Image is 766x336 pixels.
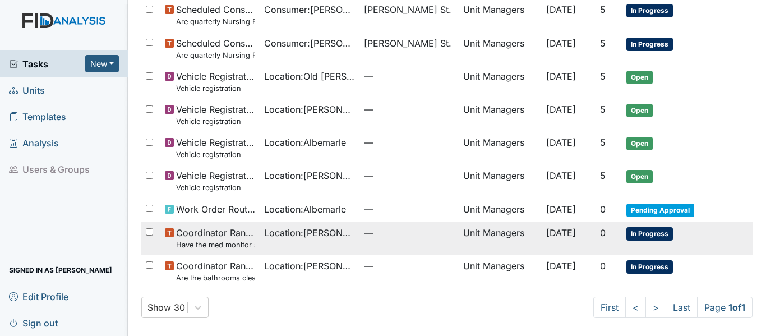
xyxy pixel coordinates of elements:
[264,169,354,182] span: Location : [PERSON_NAME]. ICF
[626,170,653,183] span: Open
[626,104,653,117] span: Open
[626,260,673,274] span: In Progress
[459,198,542,222] td: Unit Managers
[600,227,606,238] span: 0
[264,36,354,50] span: Consumer : [PERSON_NAME]
[600,71,606,82] span: 5
[9,57,85,71] a: Tasks
[600,4,606,15] span: 5
[176,273,255,283] small: Are the bathrooms clean and in good repair?
[9,108,66,125] span: Templates
[264,202,346,216] span: Location : Albemarle
[364,36,451,50] span: [PERSON_NAME] St.
[176,103,255,127] span: Vehicle Registration Vehicle registration
[546,204,576,215] span: [DATE]
[85,55,119,72] button: New
[176,182,255,193] small: Vehicle registration
[600,170,606,181] span: 5
[593,297,626,318] a: First
[264,70,354,83] span: Location : Old [PERSON_NAME].
[546,260,576,271] span: [DATE]
[600,260,606,271] span: 0
[9,288,68,305] span: Edit Profile
[459,131,542,164] td: Unit Managers
[176,3,255,27] span: Scheduled Consumer Chart Review Are quarterly Nursing Progress Notes/Visual Assessments completed...
[147,301,185,314] div: Show 30
[625,297,646,318] a: <
[546,170,576,181] span: [DATE]
[176,116,255,127] small: Vehicle registration
[593,297,753,318] nav: task-pagination
[697,297,753,318] span: Page
[176,36,255,61] span: Scheduled Consumer Chart Review Are quarterly Nursing Progress Notes/Visual Assessments completed...
[459,32,542,65] td: Unit Managers
[176,169,255,193] span: Vehicle Registration Vehicle registration
[600,38,606,49] span: 5
[546,71,576,82] span: [DATE]
[364,202,454,216] span: —
[626,204,694,217] span: Pending Approval
[546,4,576,15] span: [DATE]
[176,50,255,61] small: Are quarterly Nursing Progress Notes/Visual Assessments completed by the end of the month followi...
[600,104,606,115] span: 5
[176,70,255,94] span: Vehicle Registration Vehicle registration
[728,302,745,313] strong: 1 of 1
[264,226,354,240] span: Location : [PERSON_NAME]. ICF
[264,3,354,16] span: Consumer : [PERSON_NAME]
[364,169,454,182] span: —
[176,83,255,94] small: Vehicle registration
[666,297,698,318] a: Last
[546,104,576,115] span: [DATE]
[364,103,454,116] span: —
[546,38,576,49] span: [DATE]
[176,240,255,250] small: Have the med monitor sheets been filled out?
[264,259,354,273] span: Location : [PERSON_NAME]. ICF
[9,314,58,332] span: Sign out
[546,137,576,148] span: [DATE]
[459,65,542,98] td: Unit Managers
[364,136,454,149] span: —
[645,297,666,318] a: >
[626,227,673,241] span: In Progress
[364,70,454,83] span: —
[459,98,542,131] td: Unit Managers
[176,226,255,250] span: Coordinator Random Have the med monitor sheets been filled out?
[264,136,346,149] span: Location : Albemarle
[600,204,606,215] span: 0
[546,227,576,238] span: [DATE]
[176,202,255,216] span: Work Order Routine
[176,16,255,27] small: Are quarterly Nursing Progress Notes/Visual Assessments completed by the end of the month followi...
[626,137,653,150] span: Open
[9,261,112,279] span: Signed in as [PERSON_NAME]
[626,71,653,84] span: Open
[364,259,454,273] span: —
[9,134,59,151] span: Analysis
[626,4,673,17] span: In Progress
[459,222,542,255] td: Unit Managers
[364,226,454,240] span: —
[176,149,255,160] small: Vehicle registration
[176,259,255,283] span: Coordinator Random Are the bathrooms clean and in good repair?
[9,81,45,99] span: Units
[459,164,542,197] td: Unit Managers
[264,103,354,116] span: Location : [PERSON_NAME] St.
[459,255,542,288] td: Unit Managers
[364,3,451,16] span: [PERSON_NAME] St.
[176,136,255,160] span: Vehicle Registration Vehicle registration
[626,38,673,51] span: In Progress
[600,137,606,148] span: 5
